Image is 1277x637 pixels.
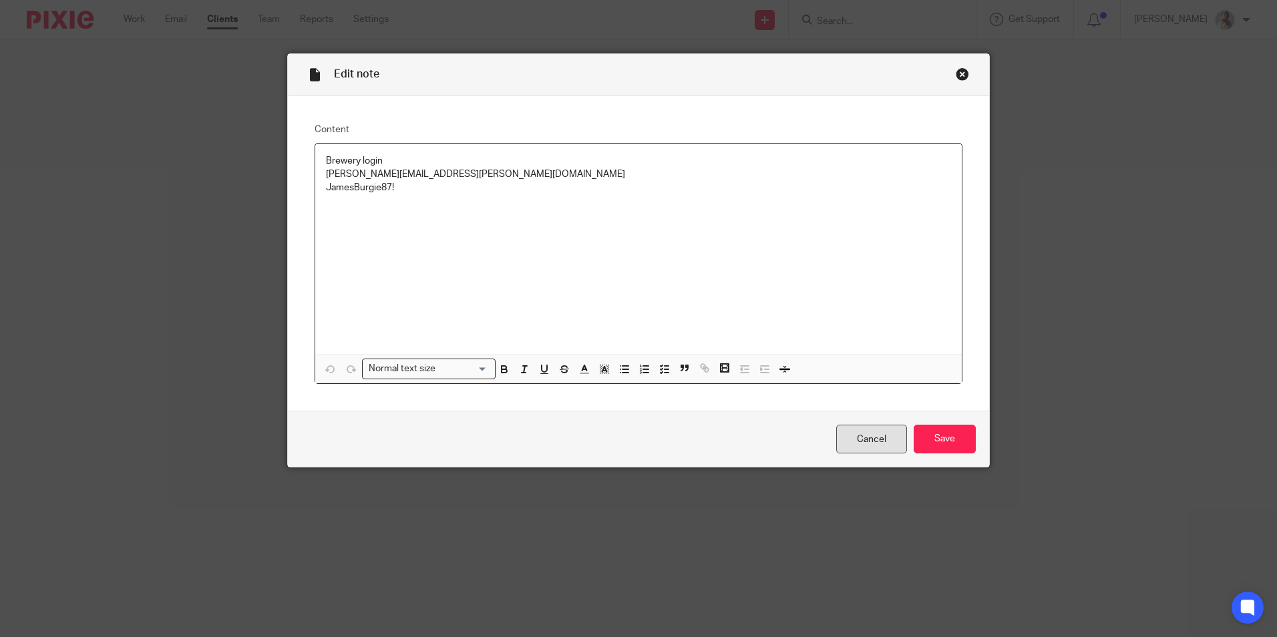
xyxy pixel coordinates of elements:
[362,359,496,379] div: Search for option
[914,425,976,453] input: Save
[315,123,962,136] label: Content
[326,168,951,181] p: [PERSON_NAME][EMAIL_ADDRESS][PERSON_NAME][DOMAIN_NAME]
[326,154,951,168] p: Brewery login
[326,181,951,194] p: JamesBurgie87!
[836,425,907,453] a: Cancel
[365,362,438,376] span: Normal text size
[334,69,379,79] span: Edit note
[956,67,969,81] div: Close this dialog window
[439,362,488,376] input: Search for option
